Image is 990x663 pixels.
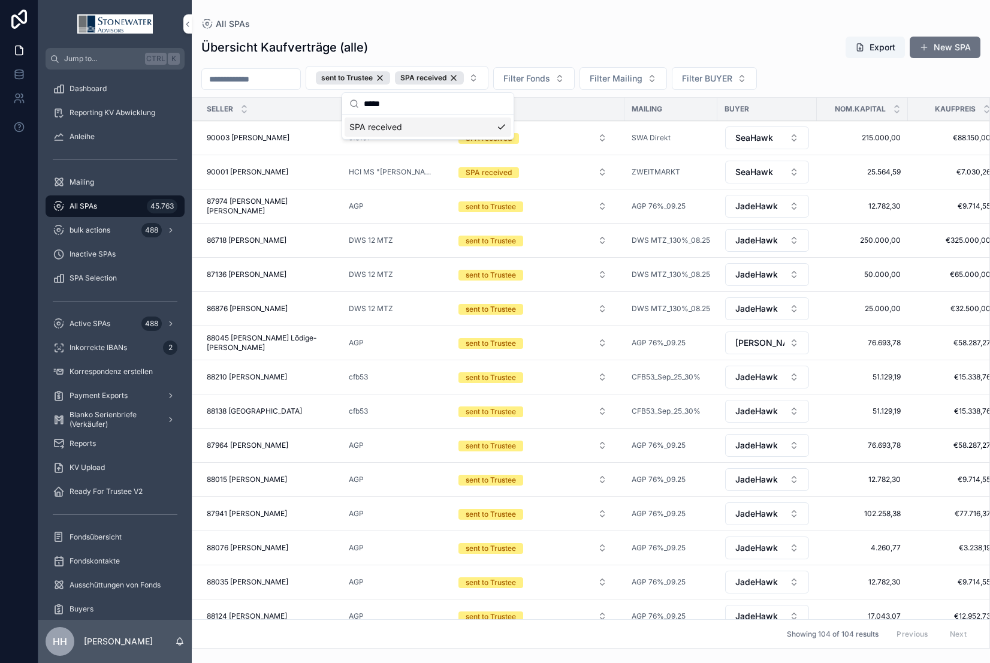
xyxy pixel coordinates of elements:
a: AGP 76%_09.25 [632,201,686,211]
a: AGP 76%_09.25 [632,201,710,211]
a: Select Button [448,332,617,354]
span: 88045 [PERSON_NAME] Lödige-[PERSON_NAME] [207,333,334,352]
a: HCI MS "[PERSON_NAME]" [349,167,434,177]
a: Dashboard [46,78,185,100]
a: Reporting KV Abwicklung [46,102,185,123]
a: 12.782,30 [824,475,901,484]
a: Korrespondenz erstellen [46,361,185,382]
a: Ready For Trustee V2 [46,481,185,502]
img: App logo [77,14,153,34]
span: ZWEITMARKT [632,167,680,177]
span: JadeHawk [735,200,778,212]
a: Active SPAs488 [46,313,185,334]
span: K [169,54,179,64]
a: cfb53 [349,406,434,416]
a: AGP [349,475,434,484]
div: SPA received [466,167,512,178]
span: 88138 [GEOGRAPHIC_DATA] [207,406,302,416]
a: AGP 76%_09.25 [632,475,686,484]
span: 87136 [PERSON_NAME] [207,270,286,279]
span: KV Upload [70,463,105,472]
a: Select Button [448,434,617,457]
button: Select Button [725,400,809,423]
a: DWS MTZ_130%_08.25 [632,270,710,279]
button: Select Button [725,297,809,320]
span: AGP [349,338,364,348]
div: 45.763 [147,199,177,213]
span: 86876 [PERSON_NAME] [207,304,288,314]
span: AGP [349,475,364,484]
button: Select Button [449,503,617,525]
a: Select Button [725,433,810,457]
span: 90003 [PERSON_NAME] [207,133,289,143]
span: Mailing [70,177,94,187]
button: Select Button [493,67,575,90]
button: Select Button [725,161,809,183]
a: 50.000,00 [824,270,901,279]
button: Select Button [449,400,617,422]
span: SWA Direkt [632,133,671,143]
a: AGP [349,201,364,211]
span: Fondskontakte [70,556,120,566]
span: Filter Fonds [503,73,550,85]
div: sent to Trustee [466,338,516,349]
span: Active SPAs [70,319,110,329]
a: AGP 76%_09.25 [632,441,710,450]
span: JadeHawk [735,439,778,451]
a: Reports [46,433,185,454]
a: Select Button [725,297,810,321]
a: 90001 [PERSON_NAME] [207,167,334,177]
span: Reporting KV Abwicklung [70,108,155,117]
span: AGP [349,543,364,553]
a: Select Button [725,160,810,184]
a: Select Button [448,502,617,525]
a: Select Button [725,263,810,287]
button: Select Button [725,434,809,457]
span: DWS MTZ_130%_08.25 [632,236,710,245]
div: sent to Trustee [466,270,516,281]
a: AGP [349,441,364,450]
span: 87964 [PERSON_NAME] [207,441,288,450]
a: AGP 76%_09.25 [632,338,686,348]
div: scrollable content [38,70,192,620]
a: 88138 [GEOGRAPHIC_DATA] [207,406,334,416]
a: AGP 76%_09.25 [632,441,686,450]
a: AGP 76%_09.25 [632,543,710,553]
span: AGP [349,509,364,519]
a: Select Button [448,537,617,559]
a: cfb53 [349,372,368,382]
a: AGP [349,543,434,553]
div: sent to Trustee [466,406,516,417]
span: JadeHawk [735,405,778,417]
div: sent to Trustee [466,304,516,315]
span: Dashboard [70,84,107,94]
a: 87941 [PERSON_NAME] [207,509,334,519]
a: Select Button [448,229,617,252]
a: 102.258,38 [824,509,901,519]
span: Anleihe [70,132,95,141]
a: Select Button [448,126,617,149]
a: 88210 [PERSON_NAME] [207,372,334,382]
button: Select Button [449,571,617,593]
span: 88076 [PERSON_NAME] [207,543,288,553]
span: AGP 76%_09.25 [632,543,686,553]
span: Filter Mailing [590,73,642,85]
a: CFB53_Sep_25_30% [632,406,701,416]
span: DWS MTZ_130%_08.25 [632,304,710,314]
a: 4.260,77 [824,543,901,553]
span: All SPAs [70,201,97,211]
a: DWS 12 MTZ [349,304,393,314]
div: Suggestions [342,115,514,139]
a: AGP [349,441,434,450]
a: Payment Exports [46,385,185,406]
span: Korrespondenz erstellen [70,367,153,376]
a: KV Upload [46,457,185,478]
a: DWS 12 MTZ [349,236,434,245]
button: Select Button [672,67,757,90]
a: 51.129,19 [824,372,901,382]
span: 88210 [PERSON_NAME] [207,372,287,382]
